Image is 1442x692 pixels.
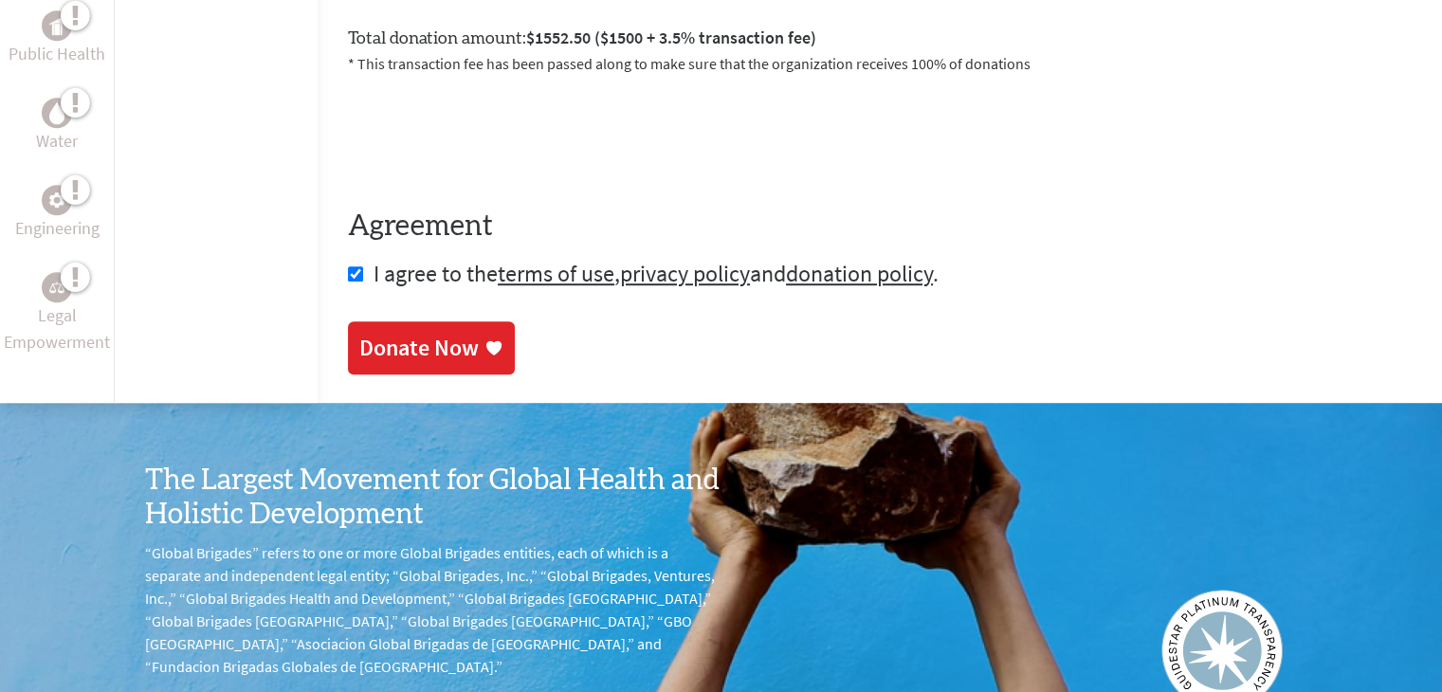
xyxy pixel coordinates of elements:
[526,27,816,48] span: $1552.50 ($1500 + 3.5% transaction fee)
[348,321,515,374] a: Donate Now
[620,259,750,288] a: privacy policy
[15,215,100,242] p: Engineering
[786,259,933,288] a: donation policy
[49,282,64,293] img: Legal Empowerment
[36,98,78,155] a: WaterWater
[9,41,105,67] p: Public Health
[348,209,1412,244] h4: Agreement
[42,10,72,41] div: Public Health
[42,185,72,215] div: Engineering
[145,541,721,678] p: “Global Brigades” refers to one or more Global Brigades entities, each of which is a separate and...
[348,52,1412,75] p: * This transaction fee has been passed along to make sure that the organization receives 100% of ...
[9,10,105,67] a: Public HealthPublic Health
[42,272,72,302] div: Legal Empowerment
[359,333,479,363] div: Donate Now
[49,102,64,124] img: Water
[49,16,64,35] img: Public Health
[498,259,614,288] a: terms of use
[36,128,78,155] p: Water
[348,25,816,52] label: Total donation amount:
[4,272,110,355] a: Legal EmpowermentLegal Empowerment
[49,192,64,208] img: Engineering
[145,464,721,532] h3: The Largest Movement for Global Health and Holistic Development
[374,259,939,288] span: I agree to the , and .
[42,98,72,128] div: Water
[15,185,100,242] a: EngineeringEngineering
[348,98,636,172] iframe: To enrich screen reader interactions, please activate Accessibility in Grammarly extension settings
[4,302,110,355] p: Legal Empowerment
